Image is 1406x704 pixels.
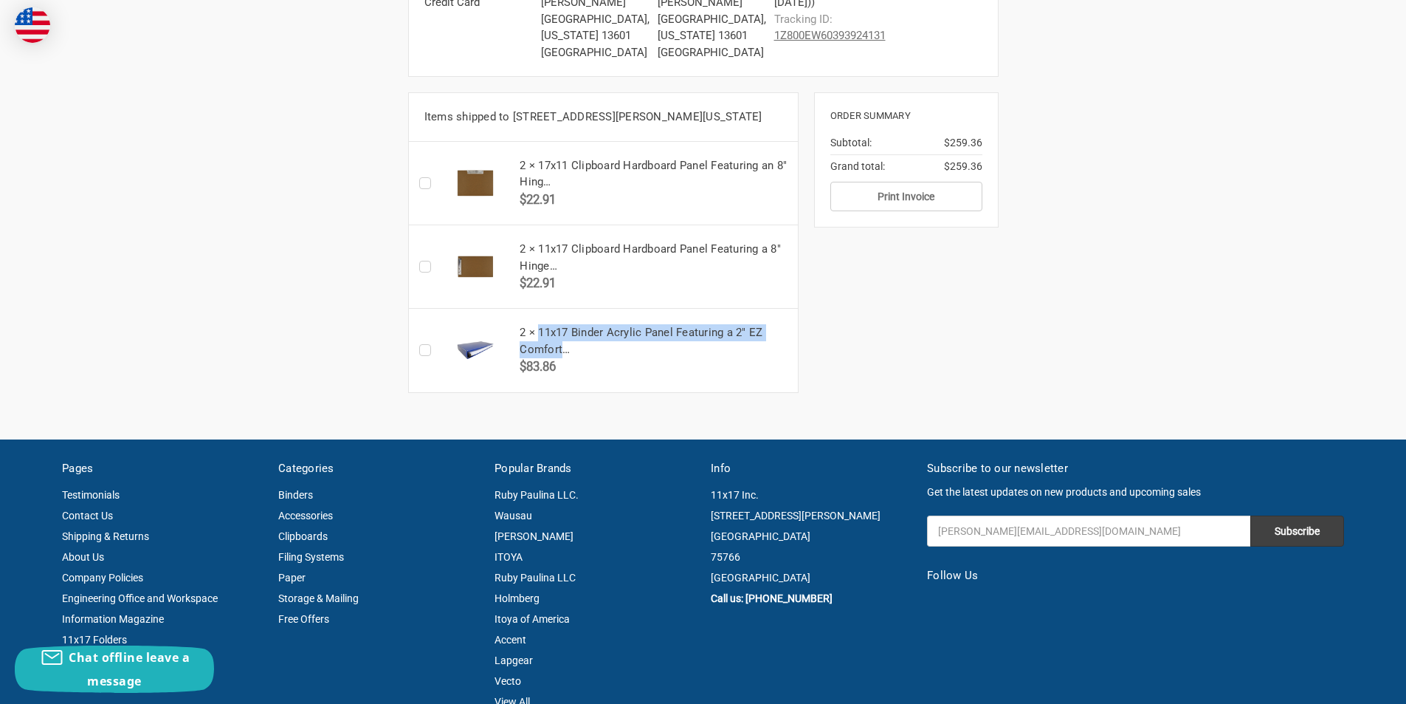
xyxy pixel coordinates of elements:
a: Contact Us [62,510,113,522]
a: Holmberg [494,592,540,604]
input: Your email address [927,516,1250,547]
a: Filing Systems [278,551,344,563]
input: Subscribe [1250,516,1344,547]
span: $259.36 [944,135,982,151]
a: Itoya of America [494,613,570,625]
li: [GEOGRAPHIC_DATA], [US_STATE] 13601 [541,11,649,44]
h5: 2 × 11x17 Binder Acrylic Panel Featuring a 2" EZ Comfort… [520,324,789,358]
a: Vecto [494,675,521,687]
a: Clipboards [278,530,328,542]
a: Free Offers [278,613,329,625]
a: Ruby Paulina LLC. [494,489,579,501]
a: 1Z800EW60393924131 [774,29,886,42]
img: 17x11 Clipboard Hardboard Panel Featuring an 8" Hinge Clip Brown [441,165,508,202]
a: 11x17 Folders [62,634,127,646]
a: Lapgear [494,655,533,666]
span: $22.91 [520,276,556,290]
span: Chat offline leave a message [69,649,190,689]
p: Get the latest updates on new products and upcoming sales [927,485,1344,500]
address: 11x17 Inc. [STREET_ADDRESS][PERSON_NAME] [GEOGRAPHIC_DATA] 75766 [GEOGRAPHIC_DATA] [711,485,912,588]
a: Ruby Paulina LLC [494,572,576,584]
span: Subtotal: [830,137,872,148]
h5: Subscribe to our newsletter [927,460,1344,477]
span: $83.86 [520,359,556,374]
h5: Items shipped to [STREET_ADDRESS][PERSON_NAME][US_STATE] [424,109,782,126]
h5: Info [711,460,912,477]
button: Print Invoice [830,182,982,211]
h5: Pages [62,460,263,477]
a: Accessories [278,510,333,522]
h5: Popular Brands [494,460,695,477]
a: Engineering Office and Workspace Information Magazine [62,592,218,625]
h6: Order Summary [830,109,982,123]
img: 11x17 Binder Acrylic Panel Featuring a 2" EZ Comfort Locking Angle-D Blue [441,332,508,369]
button: Chat offline leave a message [15,646,214,693]
h5: Follow Us [927,567,1344,584]
a: Wausau [494,510,532,522]
a: Call us: [PHONE_NUMBER] [711,592,833,604]
h5: 2 × 11x17 Clipboard Hardboard Panel Featuring a 8" Hinge… [520,241,789,274]
a: Testimonials [62,489,120,501]
li: [GEOGRAPHIC_DATA] [541,44,649,61]
img: duty and tax information for United States [15,7,50,43]
h5: 2 × 17x11 Clipboard Hardboard Panel Featuring an 8" Hing… [520,157,789,191]
span: Grand total: [830,160,885,172]
span: $22.91 [520,192,556,207]
a: Paper [278,572,306,584]
a: Storage & Mailing [278,592,359,604]
a: About Us [62,551,104,563]
a: ITOYA [494,551,523,563]
a: Shipping & Returns [62,530,149,542]
dt: Tracking ID: [774,11,833,28]
li: [GEOGRAPHIC_DATA], [US_STATE] 13601 [658,11,766,44]
h5: Categories [278,460,479,477]
a: Binders [278,489,313,501]
a: [PERSON_NAME] [494,530,573,542]
li: [GEOGRAPHIC_DATA] [658,44,766,61]
img: 11x17 Clipboard Hardboard Panel Featuring a 8" Hinge Clip Brown [441,248,508,285]
a: Company Policies [62,572,143,584]
a: Accent [494,634,526,646]
span: $259.36 [944,159,982,174]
